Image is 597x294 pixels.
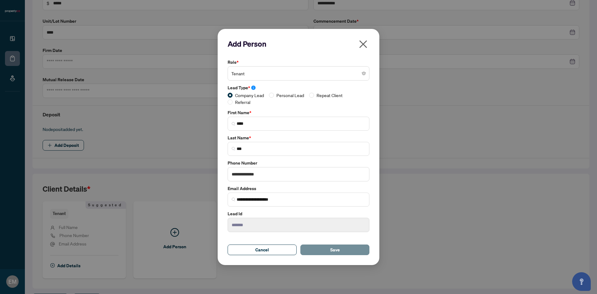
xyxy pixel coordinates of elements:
button: Cancel [228,245,297,255]
label: Last Name [228,134,369,141]
span: Tenant [231,68,366,79]
button: Save [300,245,369,255]
label: First Name [228,109,369,116]
label: Phone Number [228,160,369,166]
img: search_icon [232,122,235,126]
span: close-circle [362,72,366,75]
label: Email Address [228,185,369,192]
label: Lead Type [228,84,369,91]
span: Company Lead [233,92,266,99]
img: search_icon [232,198,235,201]
span: close [358,39,368,49]
span: Save [330,245,340,255]
img: search_icon [232,147,235,151]
span: Repeat Client [314,92,345,99]
h2: Add Person [228,39,369,49]
span: info-circle [251,86,256,90]
button: Open asap [572,272,591,291]
label: Role [228,59,369,66]
span: Referral [233,99,253,105]
span: Personal Lead [274,92,307,99]
label: Lead Id [228,210,369,217]
span: Cancel [255,245,269,255]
